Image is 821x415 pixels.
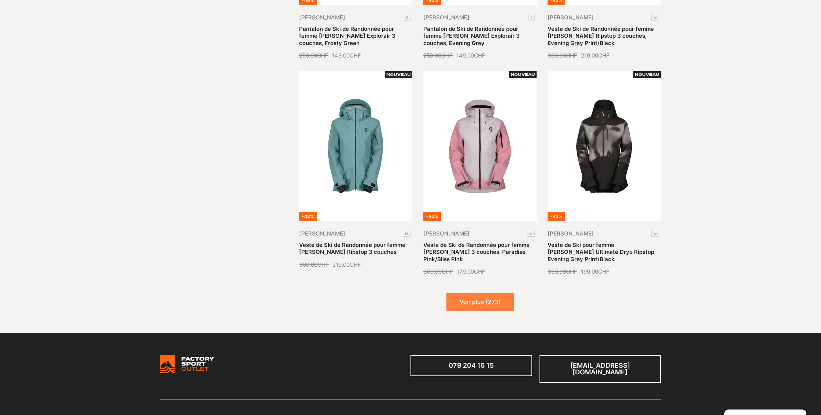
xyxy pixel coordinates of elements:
a: Pantalon de Ski de Randonnée pour femme [PERSON_NAME] Explorair 3 couches, Evening Grey [423,25,520,47]
a: Veste de Ski de Randonnée pour femme [PERSON_NAME] Ripstop 3 couches [299,241,405,256]
a: [EMAIL_ADDRESS][DOMAIN_NAME] [540,355,661,383]
button: Voir plus (273) [446,293,514,311]
a: Veste de Ski pour femme [PERSON_NAME] Ultimate Dryo Ripstop, Evening Grey Print/Black [548,241,656,263]
a: Veste de Ski de Randonnée pour femme [PERSON_NAME] Ripstop 3 couches, Evening Grey Print/Black [548,25,654,47]
a: Veste de Ski de Randonnée pour femme [PERSON_NAME] 3 couches, Paradise Pink/Bliss Pink [423,241,530,263]
a: 079 204 16 15 [410,355,532,376]
img: Bricks Woocommerce Starter [160,355,214,373]
a: Pantalon de Ski de Randonnée pour femme [PERSON_NAME] Explorair 3 couches, Frosty Green [299,25,395,47]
